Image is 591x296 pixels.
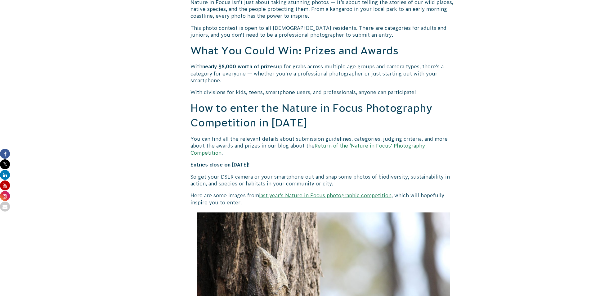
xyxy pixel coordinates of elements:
[190,143,425,155] a: Return of the ‘Nature in Focus’ Photography Competition
[190,25,457,39] p: This photo contest is open to all [DEMOGRAPHIC_DATA] residents. There are categories for adults a...
[190,43,457,58] h2: What You Could Win: Prizes and Awards
[190,89,457,96] p: With divisions for kids, teens, smartphone users, and professionals, anyone can participate!
[190,63,457,84] p: With up for grabs across multiple age groups and camera types, there’s a category for everyone — ...
[190,101,457,130] h2: How to enter the Nature in Focus Photography Competition in [DATE]
[190,173,457,187] p: So get your DSLR camera or your smartphone out and snap some photos of biodiversity, sustainabili...
[190,135,457,156] p: You can find all the relevant details about submission guidelines, categories, judging criteria, ...
[190,162,250,167] strong: Entries close on [DATE]!
[259,193,392,198] a: last year’s Nature in Focus photographic competition
[190,192,457,206] p: Here are some images from , which will hopefully inspire you to enter.
[202,64,276,69] strong: nearly $8,000 worth of prizes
